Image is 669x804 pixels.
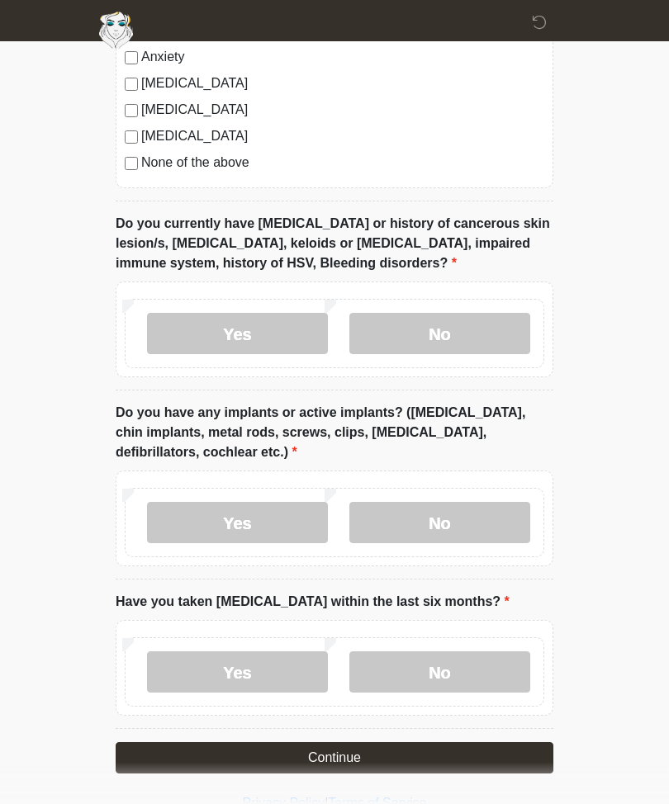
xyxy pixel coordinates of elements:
input: [MEDICAL_DATA] [125,78,138,92]
input: [MEDICAL_DATA] [125,105,138,118]
label: Do you have any implants or active implants? ([MEDICAL_DATA], chin implants, metal rods, screws, ... [116,404,553,463]
label: Yes [147,652,328,693]
label: [MEDICAL_DATA] [141,101,544,121]
label: Do you currently have [MEDICAL_DATA] or history of cancerous skin lesion/s, [MEDICAL_DATA], keloi... [116,215,553,274]
label: Have you taken [MEDICAL_DATA] within the last six months? [116,593,510,612]
label: Yes [147,314,328,355]
button: Continue [116,743,553,774]
label: No [349,314,530,355]
label: No [349,652,530,693]
label: Yes [147,503,328,544]
label: [MEDICAL_DATA] [141,127,544,147]
input: None of the above [125,158,138,171]
label: No [349,503,530,544]
label: [MEDICAL_DATA] [141,74,544,94]
input: [MEDICAL_DATA] [125,131,138,144]
img: Aesthetically Yours Wellness Spa Logo [99,12,133,49]
label: None of the above [141,154,544,173]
